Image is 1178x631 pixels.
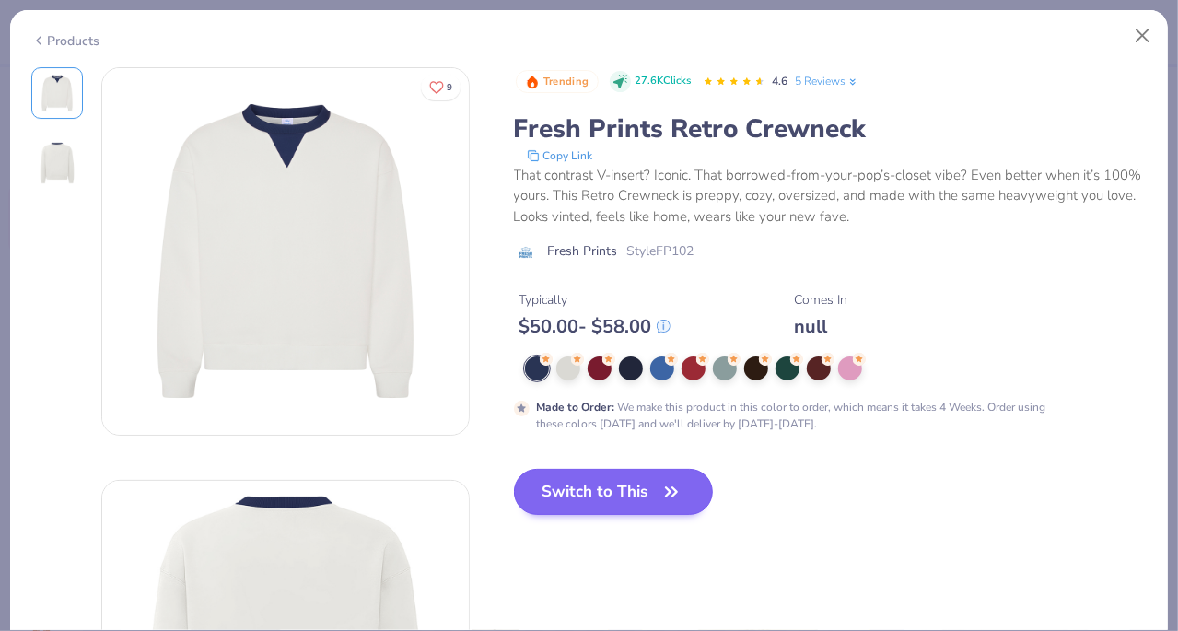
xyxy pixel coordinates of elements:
[514,111,1148,146] div: Fresh Prints Retro Crewneck
[773,74,788,88] span: 4.6
[795,315,848,338] div: null
[548,241,618,261] span: Fresh Prints
[537,399,1071,432] div: We make this product in this color to order, which means it takes 4 Weeks. Order using these colo...
[543,76,589,87] span: Trending
[537,400,615,415] strong: Made to Order :
[525,75,540,89] img: Trending sort
[514,245,539,260] img: brand logo
[447,83,452,92] span: 9
[627,241,694,261] span: Style FP102
[421,74,461,100] button: Like
[514,165,1148,228] div: That contrast V-insert? Iconic. That borrowed-from-your-pop’s-closet vibe? Even better when it’s ...
[514,469,714,515] button: Switch to This
[521,146,599,165] button: copy to clipboard
[703,67,765,97] div: 4.6 Stars
[796,73,859,89] a: 5 Reviews
[519,290,671,310] div: Typically
[35,71,79,115] img: Front
[636,74,692,89] span: 27.6K Clicks
[795,290,848,310] div: Comes In
[1126,18,1161,53] button: Close
[516,70,599,94] button: Badge Button
[35,141,79,185] img: Back
[31,31,100,51] div: Products
[102,68,469,435] img: Front
[519,315,671,338] div: $ 50.00 - $ 58.00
